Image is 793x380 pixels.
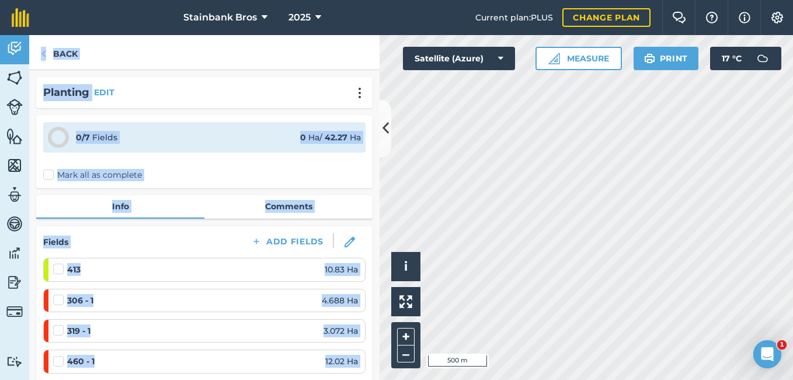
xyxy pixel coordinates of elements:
[753,340,781,368] iframe: Intercom live chat
[345,237,355,247] img: svg+xml;base64,PHN2ZyB3aWR0aD0iMTgiIGhlaWdodD0iMTgiIHZpZXdCb3g9IjAgMCAxOCAxOCIgZmlsbD0ibm9uZSIgeG...
[397,328,415,346] button: +
[739,11,750,25] img: svg+xml;base64,PHN2ZyB4bWxucz0iaHR0cDovL3d3dy53My5vcmcvMjAwMC9zdmciIHdpZHRoPSIxNyIgaGVpZ2h0PSIxNy...
[76,131,117,144] div: Fields
[6,69,23,87] img: svg+xml;base64,PHN2ZyB4bWxucz0iaHR0cDovL3d3dy53My5vcmcvMjAwMC9zdmciIHdpZHRoPSI1NiIgaGVpZ2h0PSI2MC...
[43,84,89,101] h2: Planting
[672,12,686,23] img: Two speech bubbles overlapping with the left bubble in the forefront
[76,132,90,143] strong: 0 / 7
[6,186,23,203] img: svg+xml;base64,PD94bWwgdmVyc2lvbj0iMS4wIiBlbmNvZGluZz0idXRmLTgiPz4KPCEtLSBHZW5lcmF0b3I6IEFkb2JlIE...
[242,233,333,250] button: Add Fields
[300,132,306,143] strong: 0
[67,294,93,307] strong: 306 - 1
[634,47,699,70] button: Print
[12,8,29,27] img: fieldmargin Logo
[322,294,358,307] span: 4.688 Ha
[404,259,408,274] span: i
[36,195,204,217] a: Info
[751,47,774,70] img: svg+xml;base64,PD94bWwgdmVyc2lvbj0iMS4wIiBlbmNvZGluZz0idXRmLTgiPz4KPCEtLSBHZW5lcmF0b3I6IEFkb2JlIE...
[6,356,23,367] img: svg+xml;base64,PD94bWwgdmVyc2lvbj0iMS4wIiBlbmNvZGluZz0idXRmLTgiPz4KPCEtLSBHZW5lcmF0b3I6IEFkb2JlIE...
[324,324,358,337] span: 3.072 Ha
[705,12,719,23] img: A question mark icon
[6,274,23,291] img: svg+xml;base64,PD94bWwgdmVyc2lvbj0iMS4wIiBlbmNvZGluZz0idXRmLTgiPz4KPCEtLSBHZW5lcmF0b3I6IEFkb2JlIE...
[6,99,23,115] img: svg+xml;base64,PD94bWwgdmVyc2lvbj0iMS4wIiBlbmNvZGluZz0idXRmLTgiPz4KPCEtLSBHZW5lcmF0b3I6IEFkb2JlIE...
[6,215,23,233] img: svg+xml;base64,PD94bWwgdmVyc2lvbj0iMS4wIiBlbmNvZGluZz0idXRmLTgiPz4KPCEtLSBHZW5lcmF0b3I6IEFkb2JlIE...
[475,11,553,24] span: Current plan : PLUS
[325,132,347,143] strong: 42.27
[722,47,742,70] span: 17 ° C
[6,303,23,320] img: svg+xml;base64,PD94bWwgdmVyc2lvbj0iMS4wIiBlbmNvZGluZz0idXRmLTgiPz4KPCEtLSBHZW5lcmF0b3I6IEFkb2JlIE...
[562,8,651,27] a: Change plan
[325,355,358,368] span: 12.02 Ha
[29,35,89,70] a: Back
[391,252,420,281] button: i
[644,51,655,65] img: svg+xml;base64,PHN2ZyB4bWxucz0iaHR0cDovL3d3dy53My5vcmcvMjAwMC9zdmciIHdpZHRoPSIxOSIgaGVpZ2h0PSIyNC...
[67,263,81,276] strong: 413
[6,127,23,145] img: svg+xml;base64,PHN2ZyB4bWxucz0iaHR0cDovL3d3dy53My5vcmcvMjAwMC9zdmciIHdpZHRoPSI1NiIgaGVpZ2h0PSI2MC...
[548,53,560,64] img: Ruler icon
[67,355,95,368] strong: 460 - 1
[403,47,515,70] button: Satellite (Azure)
[94,86,114,99] button: EDIT
[300,131,361,144] div: Ha / Ha
[183,11,257,25] span: Stainbank Bros
[353,87,367,99] img: svg+xml;base64,PHN2ZyB4bWxucz0iaHR0cDovL3d3dy53My5vcmcvMjAwMC9zdmciIHdpZHRoPSIyMCIgaGVpZ2h0PSIyNC...
[325,263,358,276] span: 10.83 Ha
[67,324,91,337] strong: 319 - 1
[770,12,784,23] img: A cog icon
[399,295,412,308] img: Four arrows, one pointing top left, one top right, one bottom right and the last bottom left
[288,11,311,25] span: 2025
[777,340,787,350] span: 1
[6,244,23,262] img: svg+xml;base64,PD94bWwgdmVyc2lvbj0iMS4wIiBlbmNvZGluZz0idXRmLTgiPz4KPCEtLSBHZW5lcmF0b3I6IEFkb2JlIE...
[43,169,142,181] label: Mark all as complete
[6,157,23,174] img: svg+xml;base64,PHN2ZyB4bWxucz0iaHR0cDovL3d3dy53My5vcmcvMjAwMC9zdmciIHdpZHRoPSI1NiIgaGVpZ2h0PSI2MC...
[397,346,415,362] button: –
[535,47,622,70] button: Measure
[43,236,68,248] h4: Fields
[6,40,23,57] img: svg+xml;base64,PD94bWwgdmVyc2lvbj0iMS4wIiBlbmNvZGluZz0idXRmLTgiPz4KPCEtLSBHZW5lcmF0b3I6IEFkb2JlIE...
[710,47,781,70] button: 17 °C
[204,195,373,217] a: Comments
[41,47,46,61] img: svg+xml;base64,PHN2ZyB4bWxucz0iaHR0cDovL3d3dy53My5vcmcvMjAwMC9zdmciIHdpZHRoPSI5IiBoZWlnaHQ9IjI0Ii...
